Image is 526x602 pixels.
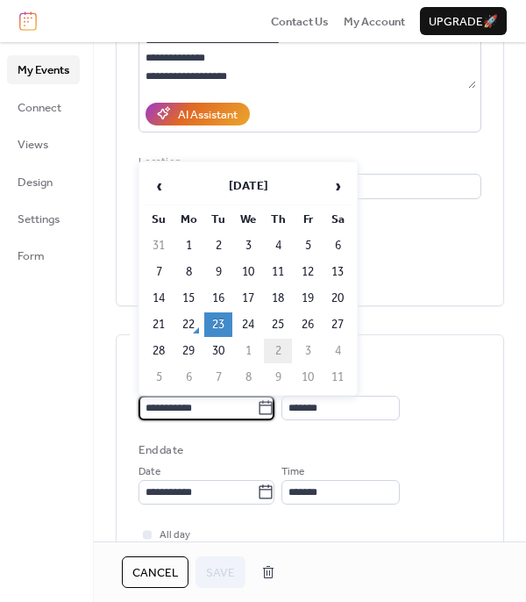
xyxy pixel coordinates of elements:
[7,93,80,121] a: Connect
[145,286,173,311] td: 14
[174,168,322,205] th: [DATE]
[323,286,352,311] td: 20
[323,260,352,284] td: 13
[234,207,262,232] th: We
[174,312,203,337] td: 22
[18,61,69,79] span: My Events
[204,339,232,363] td: 30
[264,312,292,337] td: 25
[234,365,262,390] td: 8
[145,207,173,232] th: Su
[7,130,80,158] a: Views
[122,556,188,588] button: Cancel
[146,103,250,125] button: AI Assistant
[204,233,232,258] td: 2
[234,286,262,311] td: 17
[264,233,292,258] td: 4
[18,247,45,265] span: Form
[264,339,292,363] td: 2
[294,339,322,363] td: 3
[344,13,405,31] span: My Account
[146,168,172,204] span: ‹
[145,233,173,258] td: 31
[18,99,61,117] span: Connect
[264,365,292,390] td: 9
[7,55,80,83] a: My Events
[294,286,322,311] td: 19
[294,207,322,232] th: Fr
[323,339,352,363] td: 4
[7,241,80,269] a: Form
[264,207,292,232] th: Th
[344,12,405,30] a: My Account
[204,260,232,284] td: 9
[323,207,352,232] th: Sa
[139,441,183,459] div: End date
[18,211,60,228] span: Settings
[324,168,351,204] span: ›
[420,7,507,35] button: Upgrade🚀
[174,365,203,390] td: 6
[234,260,262,284] td: 10
[323,312,352,337] td: 27
[145,260,173,284] td: 7
[160,527,190,544] span: All day
[18,174,53,191] span: Design
[139,154,478,171] div: Location
[139,463,160,481] span: Date
[174,339,203,363] td: 29
[204,365,232,390] td: 7
[271,13,329,31] span: Contact Us
[178,106,238,124] div: AI Assistant
[174,207,203,232] th: Mo
[7,204,80,233] a: Settings
[264,286,292,311] td: 18
[234,339,262,363] td: 1
[264,260,292,284] td: 11
[323,233,352,258] td: 6
[145,365,173,390] td: 5
[323,365,352,390] td: 11
[132,564,178,582] span: Cancel
[204,207,232,232] th: Tu
[234,233,262,258] td: 3
[294,365,322,390] td: 10
[174,233,203,258] td: 1
[145,312,173,337] td: 21
[294,312,322,337] td: 26
[174,286,203,311] td: 15
[18,136,48,154] span: Views
[7,168,80,196] a: Design
[145,339,173,363] td: 28
[174,260,203,284] td: 8
[204,312,232,337] td: 23
[294,233,322,258] td: 5
[19,11,37,31] img: logo
[271,12,329,30] a: Contact Us
[234,312,262,337] td: 24
[281,463,304,481] span: Time
[429,13,498,31] span: Upgrade 🚀
[294,260,322,284] td: 12
[204,286,232,311] td: 16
